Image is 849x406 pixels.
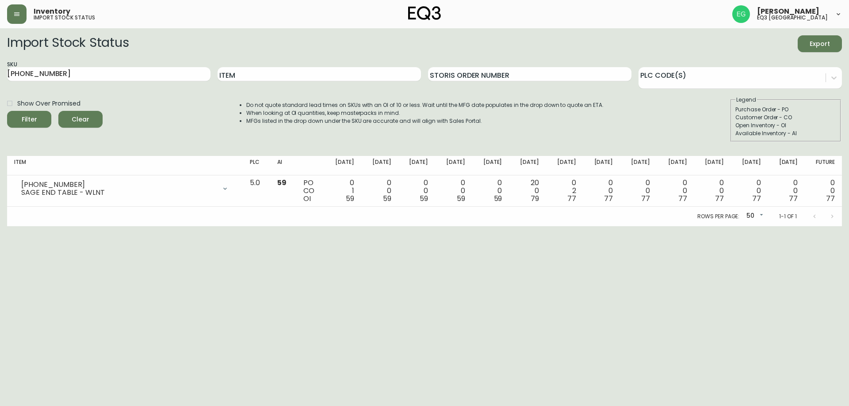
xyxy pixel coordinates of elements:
[627,179,650,203] div: 0 0
[479,179,502,203] div: 0 0
[277,178,287,188] span: 59
[768,156,805,175] th: [DATE]
[678,194,687,204] span: 77
[735,121,836,129] div: Open Inventory - OI
[732,5,750,23] img: db11c1629862fe82d63d0774b1b54d2b
[664,179,687,203] div: 0 0
[361,156,398,175] th: [DATE]
[58,111,103,128] button: Clear
[405,179,428,203] div: 0 0
[604,194,613,204] span: 77
[408,6,441,20] img: logo
[620,156,657,175] th: [DATE]
[346,194,354,204] span: 59
[805,156,842,175] th: Future
[752,194,761,204] span: 77
[738,179,761,203] div: 0 0
[246,109,604,117] li: When looking at OI quantities, keep masterpacks in mind.
[798,35,842,52] button: Export
[442,179,465,203] div: 0 0
[7,111,51,128] button: Filter
[383,194,391,204] span: 59
[805,38,835,49] span: Export
[21,189,216,197] div: SAGE END TABLE - WLNT
[735,96,757,104] legend: Legend
[246,101,604,109] li: Do not quote standard lead times on SKUs with an OI of 10 or less. Wait until the MFG date popula...
[775,179,798,203] div: 0 0
[553,179,576,203] div: 0 2
[694,156,731,175] th: [DATE]
[21,181,216,189] div: [PHONE_NUMBER]
[509,156,546,175] th: [DATE]
[735,106,836,114] div: Purchase Order - PO
[34,8,70,15] span: Inventory
[331,179,354,203] div: 0 1
[243,175,270,207] td: 5.0
[812,179,835,203] div: 0 0
[368,179,391,203] div: 0 0
[246,117,604,125] li: MFGs listed in the drop down under the SKU are accurate and will align with Sales Portal.
[14,179,236,198] div: [PHONE_NUMBER]SAGE END TABLE - WLNT
[531,194,539,204] span: 79
[34,15,95,20] h5: import stock status
[65,114,96,125] span: Clear
[789,194,798,204] span: 77
[17,99,80,108] span: Show Over Promised
[516,179,539,203] div: 20 0
[779,212,797,220] p: 1-1 of 1
[697,212,739,220] p: Rows per page:
[420,194,428,204] span: 59
[398,156,436,175] th: [DATE]
[7,35,129,52] h2: Import Stock Status
[641,194,650,204] span: 77
[701,179,724,203] div: 0 0
[494,194,502,204] span: 59
[731,156,768,175] th: [DATE]
[743,209,765,224] div: 50
[757,8,819,15] span: [PERSON_NAME]
[303,179,317,203] div: PO CO
[270,156,296,175] th: AI
[435,156,472,175] th: [DATE]
[472,156,509,175] th: [DATE]
[735,129,836,137] div: Available Inventory - AI
[757,15,828,20] h5: eq3 [GEOGRAPHIC_DATA]
[546,156,583,175] th: [DATE]
[7,156,243,175] th: Item
[303,194,311,204] span: OI
[715,194,724,204] span: 77
[457,194,465,204] span: 59
[324,156,361,175] th: [DATE]
[826,194,835,204] span: 77
[583,156,620,175] th: [DATE]
[243,156,270,175] th: PLC
[735,114,836,121] div: Customer Order - CO
[567,194,576,204] span: 77
[657,156,694,175] th: [DATE]
[590,179,613,203] div: 0 0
